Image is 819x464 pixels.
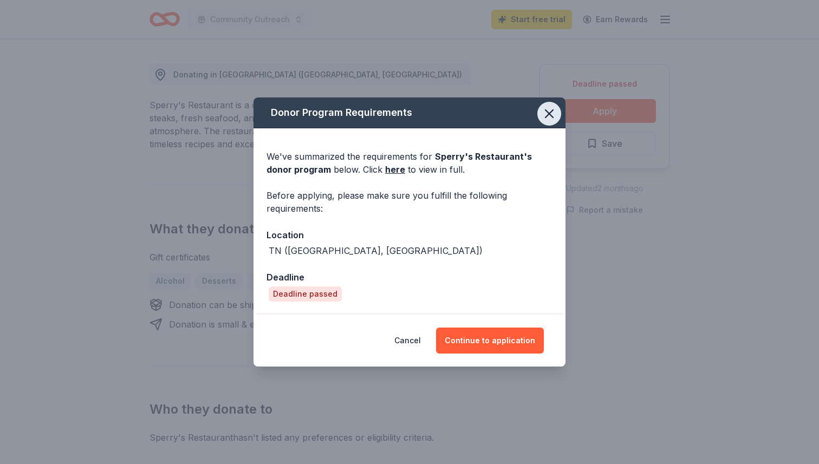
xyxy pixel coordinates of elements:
button: Continue to application [436,328,544,354]
div: We've summarized the requirements for below. Click to view in full. [266,150,552,176]
a: here [385,163,405,176]
div: Location [266,228,552,242]
div: Before applying, please make sure you fulfill the following requirements: [266,189,552,215]
div: Deadline passed [269,286,342,302]
button: Cancel [394,328,421,354]
div: TN ([GEOGRAPHIC_DATA], [GEOGRAPHIC_DATA]) [269,244,483,257]
div: Donor Program Requirements [253,97,565,128]
div: Deadline [266,270,552,284]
